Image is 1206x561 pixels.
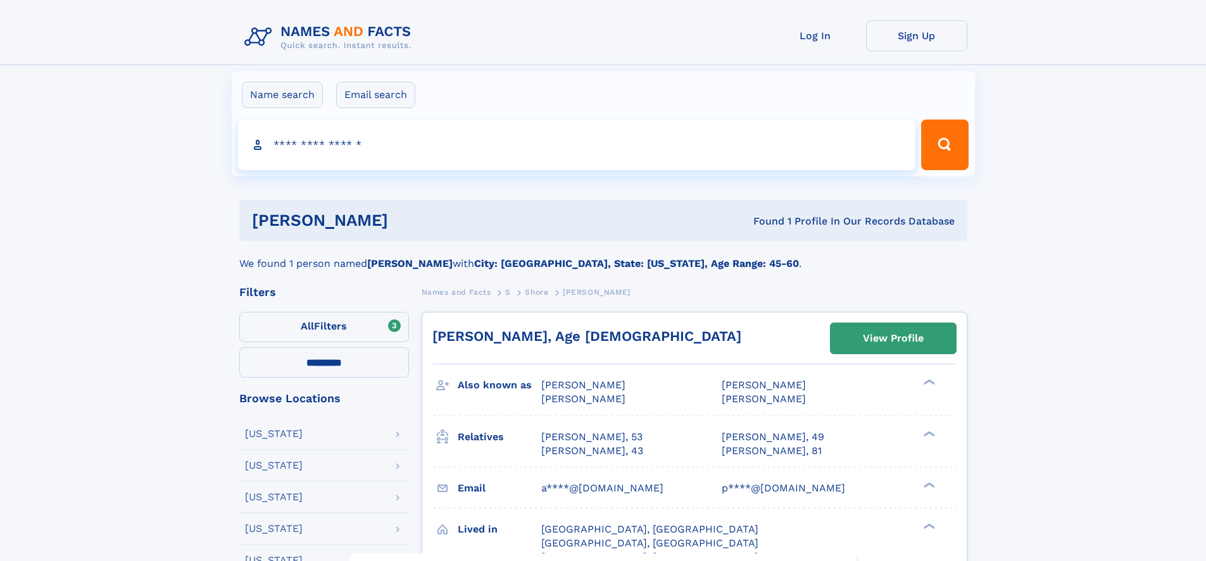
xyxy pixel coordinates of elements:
[541,523,758,535] span: [GEOGRAPHIC_DATA], [GEOGRAPHIC_DATA]
[239,287,409,298] div: Filters
[242,82,323,108] label: Name search
[866,20,967,51] a: Sign Up
[336,82,415,108] label: Email search
[474,257,799,269] b: City: [GEOGRAPHIC_DATA], State: [US_STATE], Age Range: 45-60
[245,429,303,439] div: [US_STATE]
[921,120,968,170] button: Search Button
[722,444,822,458] a: [PERSON_NAME], 81
[920,481,936,489] div: ❯
[920,378,936,386] div: ❯
[920,522,936,530] div: ❯
[367,257,453,269] b: [PERSON_NAME]
[505,288,511,297] span: S
[252,213,571,228] h1: [PERSON_NAME]
[239,312,409,342] label: Filters
[863,324,924,353] div: View Profile
[563,288,631,297] span: [PERSON_NAME]
[422,284,491,300] a: Names and Facts
[722,379,806,391] span: [PERSON_NAME]
[722,393,806,405] span: [PERSON_NAME]
[765,20,866,51] a: Log In
[239,393,409,404] div: Browse Locations
[238,120,916,170] input: search input
[245,492,303,502] div: [US_STATE]
[541,393,625,405] span: [PERSON_NAME]
[458,374,541,396] h3: Also known as
[245,460,303,471] div: [US_STATE]
[245,524,303,534] div: [US_STATE]
[541,444,643,458] a: [PERSON_NAME], 43
[432,328,741,344] a: [PERSON_NAME], Age [DEMOGRAPHIC_DATA]
[541,537,758,549] span: [GEOGRAPHIC_DATA], [GEOGRAPHIC_DATA]
[831,323,956,354] a: View Profile
[541,430,643,444] a: [PERSON_NAME], 53
[570,214,955,228] div: Found 1 Profile In Our Records Database
[525,284,548,300] a: Shore
[505,284,511,300] a: S
[458,426,541,448] h3: Relatives
[920,429,936,438] div: ❯
[458,519,541,540] h3: Lived in
[722,430,824,444] a: [PERSON_NAME], 49
[525,288,548,297] span: Shore
[458,478,541,499] h3: Email
[239,241,967,271] div: We found 1 person named with .
[239,20,422,54] img: Logo Names and Facts
[301,320,314,332] span: All
[541,379,625,391] span: [PERSON_NAME]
